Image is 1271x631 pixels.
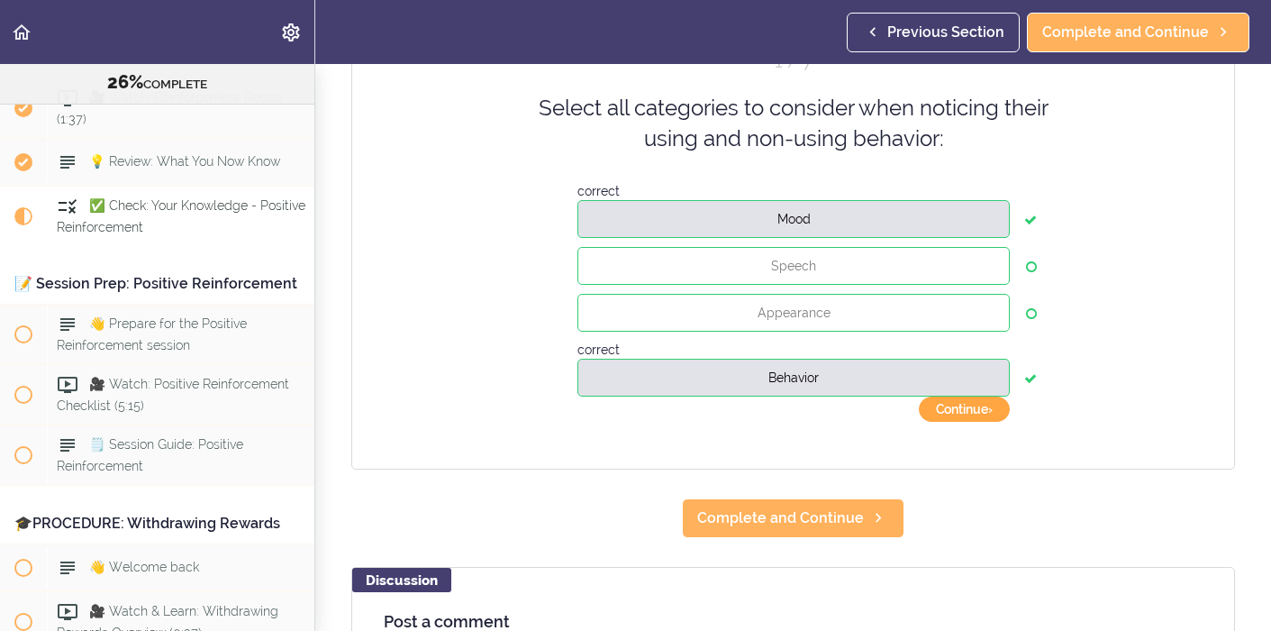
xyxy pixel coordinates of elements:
a: Complete and Continue [682,498,904,538]
button: Speech [577,246,1010,284]
span: 👋 Welcome back [89,560,199,574]
span: Complete and Continue [697,508,864,529]
button: Appearance [577,293,1010,331]
span: Behavior [768,370,819,384]
span: Complete and Continue [1042,22,1209,43]
span: 👋 Prepare for the Positive Reinforcement session [57,316,247,352]
div: Discussion [352,568,451,592]
span: Speech [771,258,816,272]
span: Mood [776,211,810,225]
span: Appearance [757,305,830,319]
a: Complete and Continue [1027,13,1249,52]
span: 🎥 Watch: Positive Reinforcement Checklist (5:15) [57,377,289,412]
button: continue [919,397,1010,422]
span: 26% [107,71,143,93]
span: ✅ Check: Your Knowledge - Positive Reinforcement [57,198,305,233]
span: 🗒️ Session Guide: Positive Reinforcement [57,437,243,472]
div: Select all categories to consider when noticing their using and non-using behavior: [532,93,1055,155]
h4: Post a comment [384,613,1203,631]
div: COMPLETE [23,71,292,95]
button: Behavior [577,358,1010,396]
span: Previous Section [887,22,1004,43]
span: 💡 Review: What You Now Know [89,154,280,169]
svg: Back to course curriculum [11,22,32,43]
a: Previous Section [847,13,1020,52]
svg: Settings Menu [280,22,302,43]
span: correct [577,342,620,356]
button: Mood [577,199,1010,237]
span: correct [577,183,620,197]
